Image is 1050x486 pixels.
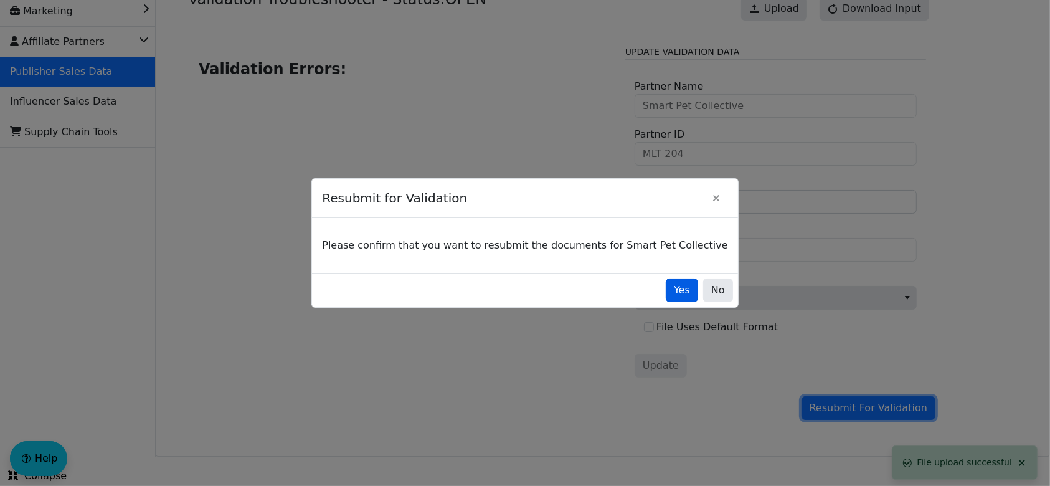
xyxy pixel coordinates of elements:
[666,279,698,302] button: Yes
[322,183,704,214] span: Resubmit for Validation
[674,283,690,298] span: Yes
[703,279,733,302] button: No
[711,283,725,298] span: No
[704,186,728,210] button: Close
[322,238,727,253] p: Please confirm that you want to resubmit the documents for Smart Pet Collective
